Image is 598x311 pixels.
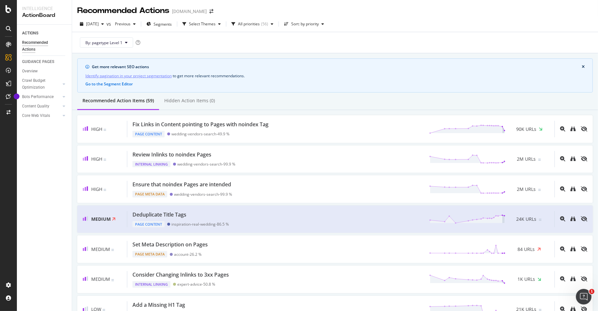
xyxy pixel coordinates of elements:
div: eye-slash [581,156,587,161]
div: eye-slash [581,186,587,192]
div: magnifying-glass-plus [560,126,565,131]
div: magnifying-glass-plus [560,156,565,161]
iframe: Intercom live chat [576,289,592,305]
button: All priorities(56) [229,19,276,29]
div: Tooltip anchor [14,93,19,99]
span: 2M URLs [517,186,536,193]
a: binoculars [570,186,576,192]
img: Equal [539,309,542,311]
a: Bots Performance [22,93,61,100]
span: High [91,156,102,162]
div: Hidden Action Items (0) [164,97,215,104]
button: Segments [144,19,174,29]
a: Crawl Budget Optimization [22,77,61,91]
div: GUIDANCE PAGES [22,58,54,65]
img: Equal [111,279,114,281]
div: Recommended Actions [77,5,169,16]
div: Internal Linking [132,281,170,288]
span: Medium [91,246,110,252]
a: binoculars [570,276,576,282]
a: GUIDANCE PAGES [22,58,67,65]
span: 84 URLs [518,246,535,253]
img: Equal [538,189,541,191]
button: [DATE] [77,19,106,29]
span: By: pagetype Level 1 [85,40,122,45]
div: Overview [22,68,38,75]
div: Page Content [132,221,165,228]
img: Equal [104,129,106,131]
a: Recommended Actions [22,39,67,53]
div: Crawl Budget Optimization [22,77,56,91]
div: Ensure that noindex Pages are intended [132,181,231,188]
div: wedding-vendors-search - 99.9 % [177,162,235,167]
span: Segments [154,21,172,27]
div: account - 26.2 % [174,252,202,257]
div: Recommended Action Items (59) [82,97,154,104]
span: 24K URLs [516,216,536,222]
span: 1 [589,289,594,294]
div: Consider Changing Inlinks to 3xx Pages [132,271,229,279]
span: 90K URLs [516,126,536,132]
div: Review Inlinks to noindex Pages [132,151,211,158]
div: Core Web Vitals [22,112,50,119]
div: binoculars [570,156,576,161]
div: arrow-right-arrow-left [209,9,213,14]
div: Internal Linking [132,161,170,168]
div: [DOMAIN_NAME] [172,8,207,15]
div: All priorities [238,22,260,26]
div: Sort: by priority [291,22,319,26]
img: Equal [104,159,106,161]
div: wedding-vendors-search - 49.9 % [171,131,230,136]
div: ActionBoard [22,12,67,19]
div: Content Quality [22,103,49,110]
a: binoculars [570,246,576,252]
img: Equal [538,159,541,161]
span: High [91,126,102,132]
div: eye-slash [581,246,587,252]
div: Get more relevant SEO actions [92,64,582,70]
div: binoculars [570,216,576,221]
div: to get more relevant recommendations . [85,72,585,79]
div: binoculars [570,126,576,131]
a: binoculars [570,216,576,222]
div: Deduplicate Title Tags [132,211,186,218]
span: High [91,186,102,192]
div: inspiration-real-wedding - 86.5 % [171,222,229,227]
span: vs [106,21,112,27]
div: eye-slash [581,276,587,281]
span: Medium [91,276,110,282]
div: ACTIONS [22,30,38,37]
button: Previous [112,19,138,29]
img: Equal [539,219,542,221]
a: Core Web Vitals [22,112,61,119]
div: Select Themes [189,22,216,26]
div: Page Meta Data [132,191,167,197]
div: magnifying-glass-plus [560,276,565,281]
div: Add a Missing H1 Tag [132,301,185,309]
div: Page Meta Data [132,251,167,257]
div: binoculars [570,276,576,281]
div: Intelligence [22,5,67,12]
span: Medium [91,216,111,222]
div: eye-slash [581,216,587,221]
div: wedding-vendors-search - 99.9 % [174,192,232,197]
div: magnifying-glass-plus [560,216,565,221]
a: Identify pagination in your project segmentation [85,72,172,79]
img: Equal [104,189,106,191]
button: Select Themes [180,19,223,29]
button: Sort: by priority [281,19,327,29]
span: 2025 Aug. 15th [86,21,99,27]
a: Overview [22,68,67,75]
div: magnifying-glass-plus [560,186,565,192]
div: expert-advice - 50.8 % [177,282,215,287]
div: Page Content [132,131,165,137]
span: 1K URLs [517,276,535,282]
a: binoculars [570,156,576,162]
img: Equal [111,249,114,251]
div: Set Meta Description on Pages [132,241,208,248]
a: ACTIONS [22,30,67,37]
a: Content Quality [22,103,61,110]
a: binoculars [570,126,576,132]
div: eye-slash [581,126,587,131]
div: ( 56 ) [261,22,268,26]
